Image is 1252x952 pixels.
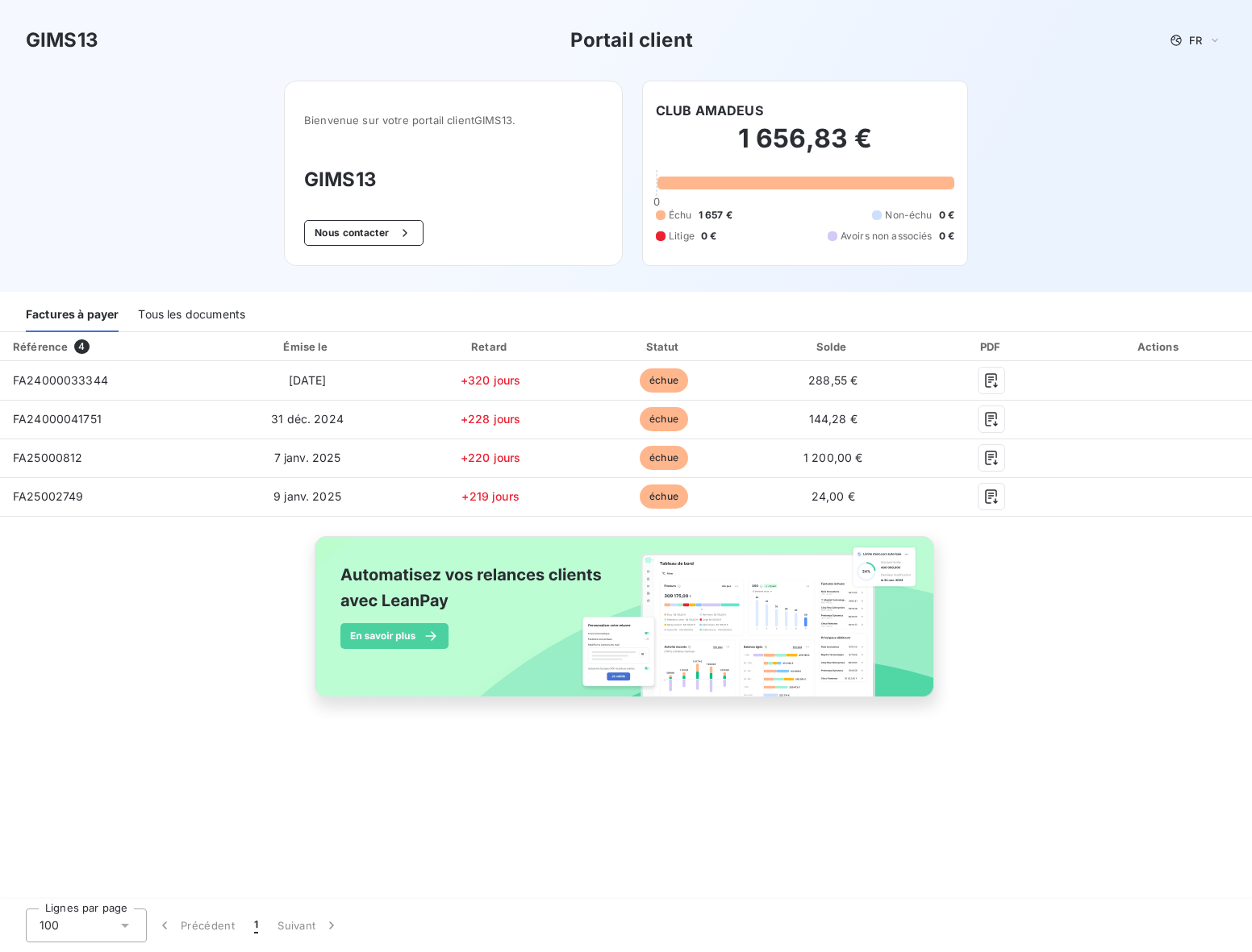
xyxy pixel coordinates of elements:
[582,339,746,355] div: Statut
[640,446,688,470] span: échue
[920,339,1063,355] div: PDF
[701,229,716,243] span: 0 €
[273,489,341,503] span: 9 janv. 2025
[699,208,732,222] span: 1 657 €
[304,165,603,194] h3: GIMS13
[13,451,83,464] span: FA25000812
[40,917,59,933] span: 100
[461,373,521,387] span: +320 jours
[274,451,341,464] span: 7 janv. 2025
[939,208,954,222] span: 0 €
[74,339,89,354] span: 4
[268,908,349,942] button: Suivant
[461,412,521,426] span: +228 jours
[753,339,913,355] div: Solde
[812,489,855,503] span: 24,00 €
[461,489,520,503] span: +219 jours
[939,229,954,243] span: 0 €
[656,101,763,120] h6: CLUB AMADEUS
[640,484,688,509] span: échue
[640,368,688,393] span: échue
[406,339,574,355] div: Retard
[138,298,245,332] div: Tous les documents
[461,451,521,464] span: +220 jours
[244,908,268,942] button: 1
[254,917,258,933] span: 1
[669,208,692,222] span: Échu
[656,123,954,171] h2: 1 656,83 €
[808,373,858,387] span: 288,55 €
[640,407,688,431] span: échue
[147,908,244,942] button: Précédent
[809,412,858,426] span: 144,28 €
[570,26,693,55] h3: Portail client
[669,229,695,243] span: Litige
[215,339,400,355] div: Émise le
[300,526,952,725] img: banner
[304,114,603,127] span: Bienvenue sur votre portail client GIMS13 .
[26,26,98,55] h3: GIMS13
[841,229,933,243] span: Avoirs non associés
[1070,339,1249,355] div: Actions
[13,412,102,426] span: FA24000041751
[304,220,424,246] button: Nous contacter
[271,412,344,426] span: 31 déc. 2024
[13,373,108,387] span: FA24000033344
[26,298,119,332] div: Factures à payer
[1189,34,1202,47] span: FR
[289,373,327,387] span: [DATE]
[13,340,68,353] div: Référence
[803,451,863,464] span: 1 200,00 €
[885,208,932,222] span: Non-échu
[653,195,660,208] span: 0
[13,489,84,503] span: FA25002749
